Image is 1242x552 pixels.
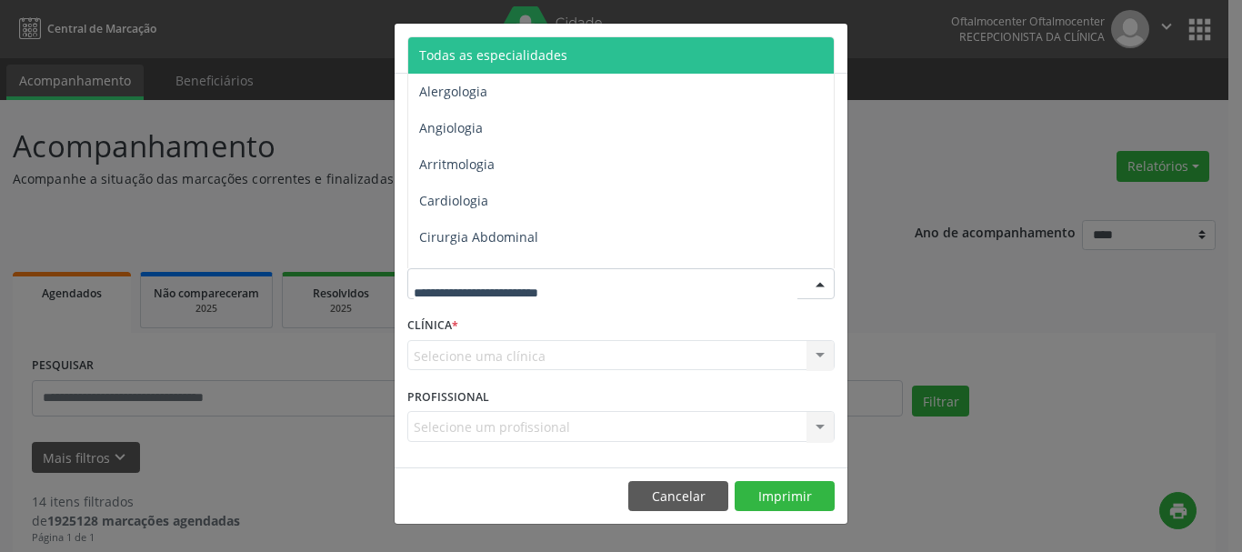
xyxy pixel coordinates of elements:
button: Cancelar [628,481,728,512]
button: Imprimir [735,481,835,512]
span: Cirurgia Bariatrica [419,265,531,282]
h5: Relatório de agendamentos [407,36,616,60]
span: Cirurgia Abdominal [419,228,538,246]
span: Angiologia [419,119,483,136]
span: Todas as especialidades [419,46,567,64]
span: Arritmologia [419,156,495,173]
button: Close [811,24,847,68]
span: Cardiologia [419,192,488,209]
label: PROFISSIONAL [407,383,489,411]
label: CLÍNICA [407,312,458,340]
span: Alergologia [419,83,487,100]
